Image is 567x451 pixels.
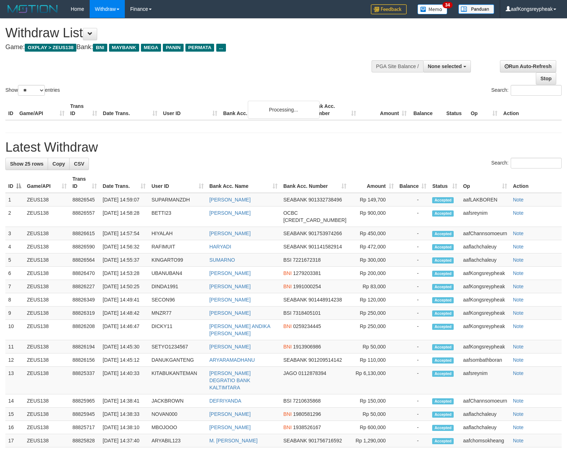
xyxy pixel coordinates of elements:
[283,438,307,443] span: SEABANK
[24,421,70,434] td: ZEUS138
[397,320,430,340] td: -
[5,434,24,447] td: 17
[397,280,430,293] td: -
[513,357,524,363] a: Note
[511,158,562,168] input: Search:
[397,253,430,267] td: -
[141,44,161,52] span: MEGA
[293,411,321,417] span: Copy 1980581296 to clipboard
[293,270,321,276] span: Copy 1279203381 to clipboard
[349,280,397,293] td: Rp 83,000
[349,172,397,193] th: Amount: activate to sort column ascending
[10,161,43,167] span: Show 25 rows
[293,284,321,289] span: Copy 1991000254 to clipboard
[513,438,524,443] a: Note
[432,197,454,203] span: Accepted
[283,323,292,329] span: BNI
[70,320,100,340] td: 88826208
[458,4,494,14] img: panduan.png
[432,425,454,431] span: Accepted
[397,172,430,193] th: Balance: activate to sort column ascending
[417,4,448,14] img: Button%20Memo.svg
[100,193,148,206] td: [DATE] 14:59:07
[24,267,70,280] td: ZEUS138
[148,434,206,447] td: ARYABIL123
[397,340,430,353] td: -
[283,411,292,417] span: BNI
[24,227,70,240] td: ZEUS138
[460,353,510,367] td: aafsombathboran
[70,267,100,280] td: 88826470
[460,367,510,394] td: aafsreynim
[513,284,524,289] a: Note
[432,297,454,303] span: Accepted
[460,421,510,434] td: aaflachchaleuy
[70,340,100,353] td: 88826194
[100,340,148,353] td: [DATE] 14:45:30
[209,424,251,430] a: [PERSON_NAME]
[216,44,226,52] span: ...
[513,210,524,216] a: Note
[308,244,342,250] span: Copy 901141582914 to clipboard
[148,193,206,206] td: SUPARMANZDH
[5,367,24,394] td: 13
[209,284,251,289] a: [PERSON_NAME]
[24,307,70,320] td: ZEUS138
[5,267,24,280] td: 6
[513,244,524,250] a: Note
[209,257,235,263] a: SUMARNO
[5,408,24,421] td: 15
[100,253,148,267] td: [DATE] 14:55:37
[397,367,430,394] td: -
[283,217,346,223] span: Copy 584810249634 to clipboard
[308,357,342,363] span: Copy 901209514142 to clipboard
[283,257,292,263] span: BSI
[163,44,183,52] span: PANIN
[349,434,397,447] td: Rp 1,290,000
[283,370,297,376] span: JAGO
[349,307,397,320] td: Rp 250,000
[70,240,100,253] td: 88826590
[443,100,468,120] th: Status
[349,193,397,206] td: Rp 149,700
[460,253,510,267] td: aaflachchaleuy
[5,44,371,51] h4: Game: Bank:
[70,253,100,267] td: 88826564
[397,421,430,434] td: -
[100,267,148,280] td: [DATE] 14:53:28
[432,438,454,444] span: Accepted
[24,320,70,340] td: ZEUS138
[209,398,241,404] a: DEFRIYANDA
[24,240,70,253] td: ZEUS138
[148,172,206,193] th: User ID: activate to sort column ascending
[148,253,206,267] td: KINGARTO99
[100,172,148,193] th: Date Trans.: activate to sort column ascending
[100,100,160,120] th: Date Trans.
[349,340,397,353] td: Rp 50,000
[100,206,148,227] td: [DATE] 14:58:28
[283,197,307,203] span: SEABANK
[513,411,524,417] a: Note
[18,85,45,96] select: Showentries
[100,367,148,394] td: [DATE] 14:40:33
[460,408,510,421] td: aaflachchaleuy
[5,26,371,40] h1: Withdraw List
[5,140,562,155] h1: Latest Withdraw
[283,310,292,316] span: BSI
[460,240,510,253] td: aaflachchaleuy
[209,231,251,236] a: [PERSON_NAME]
[460,227,510,240] td: aafChannsomoeurn
[460,267,510,280] td: aafKongsreypheak
[432,310,454,317] span: Accepted
[148,421,206,434] td: MBOJOOO
[308,197,342,203] span: Copy 901332738496 to clipboard
[24,253,70,267] td: ZEUS138
[397,307,430,320] td: -
[5,353,24,367] td: 12
[283,284,292,289] span: BNI
[24,293,70,307] td: ZEUS138
[432,398,454,404] span: Accepted
[432,412,454,418] span: Accepted
[397,293,430,307] td: -
[148,408,206,421] td: NOVAN000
